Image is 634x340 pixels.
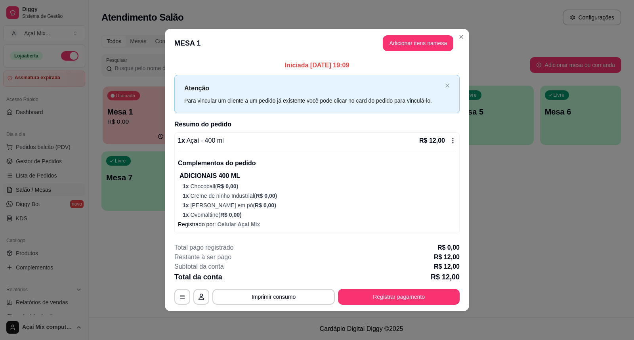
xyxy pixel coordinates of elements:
[183,211,456,219] p: Ovomaltine (
[174,271,222,283] p: Total da conta
[178,159,456,168] p: Complementos do pedido
[174,61,460,70] p: Iniciada [DATE] 19:09
[174,243,233,252] p: Total pago registrado
[212,289,335,305] button: Imprimir consumo
[174,252,231,262] p: Restante à ser pago
[383,35,453,51] button: Adicionar itens namesa
[220,212,242,218] span: R$ 0,00 )
[178,220,456,228] p: Registrado por:
[434,252,460,262] p: R$ 12,00
[455,31,468,43] button: Close
[217,183,238,189] span: R$ 0,00 )
[183,201,456,209] p: [PERSON_NAME] em pó (
[434,262,460,271] p: R$ 12,00
[174,120,460,129] h2: Resumo do pedido
[183,212,190,218] span: 1 x
[183,193,190,199] span: 1 x
[338,289,460,305] button: Registrar pagamento
[174,262,224,271] p: Subtotal da conta
[183,182,456,190] p: Chocoball (
[178,136,224,145] p: 1 x
[184,96,442,105] div: Para vincular um cliente a um pedido já existente você pode clicar no card do pedido para vinculá...
[437,243,460,252] p: R$ 0,00
[183,202,190,208] span: 1 x
[180,171,456,181] p: ADICIONAIS 400 ML
[445,83,450,88] button: close
[183,192,456,200] p: Creme de ninho Industrial (
[185,137,224,144] span: Açaí - 400 ml
[419,136,445,145] p: R$ 12,00
[256,193,277,199] span: R$ 0,00 )
[165,29,469,57] header: MESA 1
[255,202,276,208] span: R$ 0,00 )
[184,83,442,93] p: Atenção
[431,271,460,283] p: R$ 12,00
[183,183,190,189] span: 1 x
[218,221,260,227] span: Celular Açaí Mix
